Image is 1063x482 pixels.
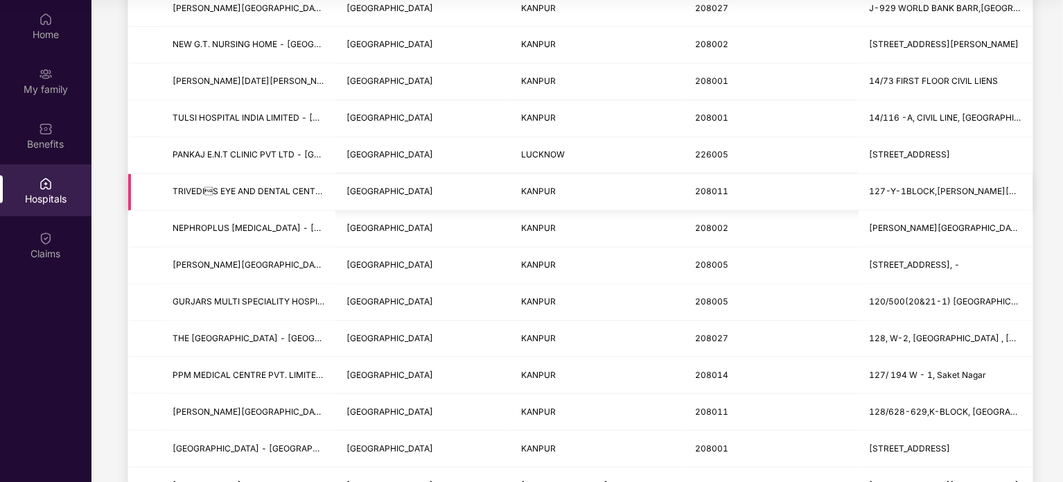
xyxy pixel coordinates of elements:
[335,321,509,358] td: UTTAR PRADESH
[510,431,684,467] td: KANPUR
[521,39,556,49] span: KANPUR
[346,186,433,196] span: [GEOGRAPHIC_DATA]
[335,357,509,394] td: UTTAR PRADESH
[335,284,509,321] td: UTTAR PRADESH
[521,443,556,454] span: KANPUR
[173,186,418,196] span: TRIVEDIS EYE AND DENTAL CENTER-[GEOGRAPHIC_DATA]
[859,174,1033,211] td: 127-Y-1BLOCK,KIDWAI NAGAR,
[521,76,556,86] span: KANPUR
[173,112,396,123] span: TULSI HOSPITAL INDIA LIMITED - [GEOGRAPHIC_DATA]
[173,370,419,380] span: PPM MEDICAL CENTRE PVT. LIMITED - [GEOGRAPHIC_DATA]
[510,248,684,284] td: KANPUR
[335,27,509,64] td: UTTAR PRADESH
[335,211,509,248] td: UTTAR PRADESH
[39,177,53,191] img: svg+xml;base64,PHN2ZyBpZD0iSG9zcGl0YWxzIiB4bWxucz0iaHR0cDovL3d3dy53My5vcmcvMjAwMC9zdmciIHdpZHRoPS...
[346,149,433,160] span: [GEOGRAPHIC_DATA]
[173,333,374,343] span: THE [GEOGRAPHIC_DATA] - [GEOGRAPHIC_DATA]
[521,223,556,233] span: KANPUR
[173,259,424,270] span: [PERSON_NAME][GEOGRAPHIC_DATA] - [GEOGRAPHIC_DATA]
[173,149,391,160] span: PANKAJ E.N.T CLINIC PVT LTD - [GEOGRAPHIC_DATA]
[346,406,433,417] span: [GEOGRAPHIC_DATA]
[695,149,728,160] span: 226005
[870,259,960,270] span: [STREET_ADDRESS], -
[859,357,1033,394] td: 127/ 194 W - 1, Saket Nagar
[39,122,53,136] img: svg+xml;base64,PHN2ZyBpZD0iQmVuZWZpdHMiIHhtbG5zPSJodHRwOi8vd3d3LnczLm9yZy8yMDAwL3N2ZyIgd2lkdGg9Ij...
[173,443,355,454] span: [GEOGRAPHIC_DATA] - [GEOGRAPHIC_DATA]
[695,112,728,123] span: 208001
[346,223,433,233] span: [GEOGRAPHIC_DATA]
[161,137,335,174] td: PANKAJ E.N.T CLINIC PVT LTD - LUCKNOW
[695,443,728,454] span: 208001
[870,443,951,454] span: [STREET_ADDRESS]
[510,174,684,211] td: KANPUR
[510,211,684,248] td: KANPUR
[870,39,1019,49] span: [STREET_ADDRESS][PERSON_NAME]
[859,284,1033,321] td: 120/500(20&21-1) Lajpat Nagar
[161,27,335,64] td: NEW G.T. NURSING HOME - KANPUR
[39,232,53,246] img: svg+xml;base64,PHN2ZyBpZD0iQ2xhaW0iIHhtbG5zPSJodHRwOi8vd3d3LnczLm9yZy8yMDAwL3N2ZyIgd2lkdGg9IjIwIi...
[335,174,509,211] td: UTTAR PRADESH
[173,406,424,417] span: [PERSON_NAME][GEOGRAPHIC_DATA] - [GEOGRAPHIC_DATA]
[335,248,509,284] td: UTTAR PRADESH
[173,76,388,86] span: [PERSON_NAME][DATE][PERSON_NAME]A - KANPUR
[510,101,684,137] td: KANPUR
[859,431,1033,467] td: 25/11 CANAL ROAD, SAGAR MARKET, KANPUR, UTTAR PRADESH
[859,248,1033,284] td: 117/52, Sarvodaya Nagar, -
[161,248,335,284] td: J L ROHATGI HOSPITAL - Kanpur
[510,137,684,174] td: LUCKNOW
[510,64,684,101] td: KANPUR
[161,357,335,394] td: PPM MEDICAL CENTRE PVT. LIMITED - Kanpur
[161,284,335,321] td: GURJARS MULTI SPECIALITY HOSPITAL - KANPUR
[39,67,53,81] img: svg+xml;base64,PHN2ZyB3aWR0aD0iMjAiIGhlaWdodD0iMjAiIHZpZXdCb3g9IjAgMCAyMCAyMCIgZmlsbD0ibm9uZSIgeG...
[521,186,556,196] span: KANPUR
[335,394,509,431] td: UTTAR PRADESH
[510,357,684,394] td: KANPUR
[859,394,1033,431] td: 128/628-629,K-BLOCK, KIDWAI NAGAR
[870,76,999,86] span: 14/73 FIRST FLOOR CIVIL LIENS
[870,149,951,160] span: [STREET_ADDRESS]
[335,101,509,137] td: UTTAR PRADESH
[346,3,433,13] span: [GEOGRAPHIC_DATA]
[335,431,509,467] td: UTTAR PRADESH
[859,211,1033,248] td: MADHURAJ HOSPITAL,NO:113/121-A,MOTI JHEEL GATE ,SWAROOP NAGAR
[346,259,433,270] span: [GEOGRAPHIC_DATA]
[346,370,433,380] span: [GEOGRAPHIC_DATA]
[695,296,728,307] span: 208005
[346,76,433,86] span: [GEOGRAPHIC_DATA]
[346,39,433,49] span: [GEOGRAPHIC_DATA]
[161,431,335,467] td: NORTH STAR HOSPITAL - KANPUR
[173,39,374,49] span: NEW G.T. NURSING HOME - [GEOGRAPHIC_DATA]
[870,370,987,380] span: 127/ 194 W - 1, Saket Nagar
[859,137,1033,174] td: 56-C, SINGER NAGAR,KANPUR ROAD, ALAMBAGH
[695,370,728,380] span: 208014
[695,39,728,49] span: 208002
[521,296,556,307] span: KANPUR
[521,333,556,343] span: KANPUR
[161,211,335,248] td: NEPHROPLUS DIALYSIS CENTER - KANPUR
[859,321,1033,358] td: 128, W-2, BARRA BY PASS , DAMODAR NAGAR AT NEAR DOON HOUSE ROAD
[859,64,1033,101] td: 14/73 FIRST FLOOR CIVIL LIENS
[521,3,556,13] span: KANPUR
[346,112,433,123] span: [GEOGRAPHIC_DATA]
[346,443,433,454] span: [GEOGRAPHIC_DATA]
[521,112,556,123] span: KANPUR
[510,27,684,64] td: KANPUR
[695,259,728,270] span: 208005
[859,27,1033,64] td: 7/223, GUTAIYA SWAROOP NAGAR
[39,12,53,26] img: svg+xml;base64,PHN2ZyBpZD0iSG9tZSIgeG1sbnM9Imh0dHA6Ly93d3cudzMub3JnLzIwMDAvc3ZnIiB3aWR0aD0iMjAiIG...
[173,296,377,307] span: GURJARS MULTI SPECIALITY HOSPITAL - KANPUR
[173,223,397,233] span: NEPHROPLUS [MEDICAL_DATA] - [GEOGRAPHIC_DATA]
[161,101,335,137] td: TULSI HOSPITAL INDIA LIMITED - KANPUR
[521,149,565,160] span: LUCKNOW
[346,296,433,307] span: [GEOGRAPHIC_DATA]
[695,333,728,343] span: 208027
[521,406,556,417] span: KANPUR
[161,174,335,211] td: TRIVEDIS EYE AND DENTAL CENTER-KANPUR
[161,394,335,431] td: MADHULOK HOSPITAL - Kanpur
[695,186,728,196] span: 208011
[335,64,509,101] td: UTTAR PRADESH
[695,76,728,86] span: 208001
[510,284,684,321] td: KANPUR
[695,223,728,233] span: 208002
[521,259,556,270] span: KANPUR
